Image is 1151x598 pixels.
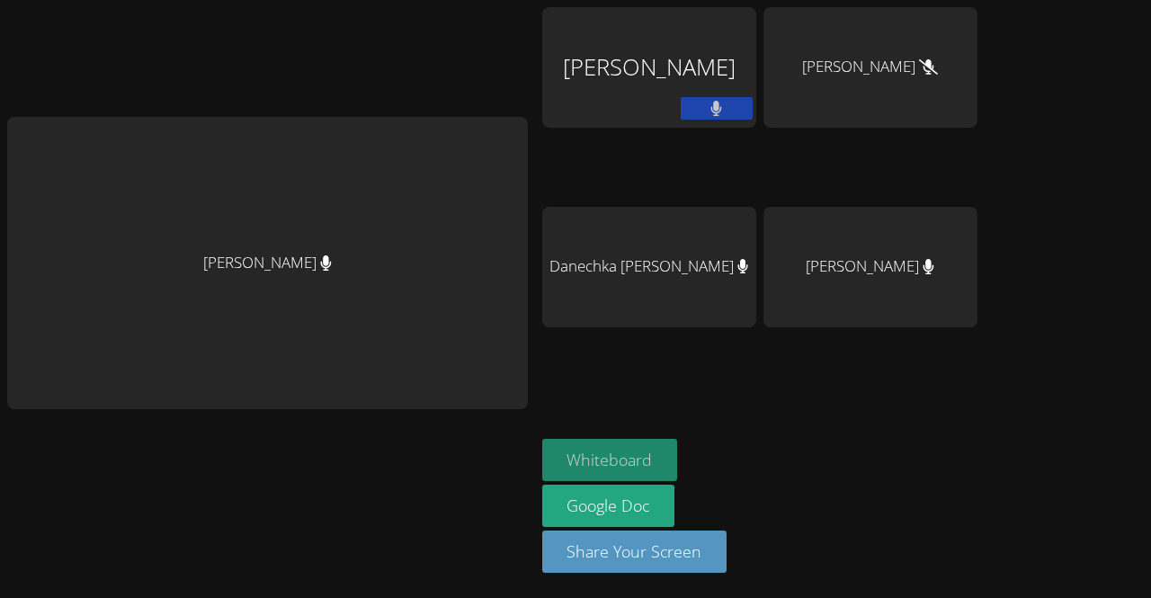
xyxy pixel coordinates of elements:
button: Whiteboard [542,439,678,481]
div: [PERSON_NAME] [7,117,528,409]
div: Danechka [PERSON_NAME] [542,207,756,327]
div: [PERSON_NAME] [542,7,756,128]
button: Share Your Screen [542,531,727,573]
div: [PERSON_NAME] [763,207,977,327]
div: [PERSON_NAME] [763,7,977,128]
a: Google Doc [542,485,675,527]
